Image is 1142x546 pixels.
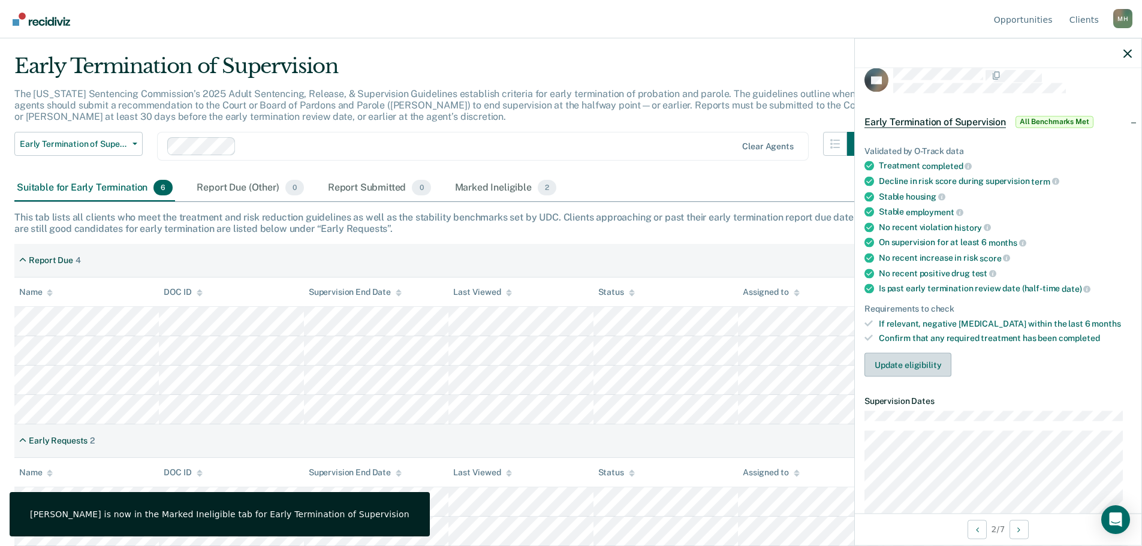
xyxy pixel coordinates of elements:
[864,116,1006,128] span: Early Termination of Supervision
[855,102,1141,141] div: Early Termination of SupervisionAll Benchmarks Met
[1113,9,1132,28] div: M H
[1092,318,1120,328] span: months
[922,161,972,171] span: completed
[538,180,556,195] span: 2
[1016,116,1093,128] span: All Benchmarks Met
[14,212,1128,234] div: This tab lists all clients who meet the treatment and risk reduction guidelines as well as the st...
[743,287,799,297] div: Assigned to
[153,180,173,195] span: 6
[864,146,1132,156] div: Validated by O-Track data
[980,253,1010,263] span: score
[879,222,1132,233] div: No recent violation
[1101,505,1130,534] div: Open Intercom Messenger
[309,467,402,478] div: Supervision End Date
[855,513,1141,545] div: 2 / 7
[412,180,430,195] span: 0
[29,436,88,446] div: Early Requests
[906,207,963,216] span: employment
[598,467,635,478] div: Status
[90,436,95,446] div: 2
[864,396,1132,406] dt: Supervision Dates
[19,287,53,297] div: Name
[285,180,304,195] span: 0
[194,175,306,201] div: Report Due (Other)
[972,269,996,278] span: test
[954,222,991,232] span: history
[1031,176,1059,186] span: term
[864,303,1132,313] div: Requirements to check
[879,176,1132,186] div: Decline in risk score during supervision
[879,268,1132,279] div: No recent positive drug
[1113,9,1132,28] button: Profile dropdown button
[453,467,511,478] div: Last Viewed
[742,141,793,152] div: Clear agents
[879,161,1132,171] div: Treatment
[164,467,202,478] div: DOC ID
[906,192,945,201] span: housing
[989,238,1026,248] span: months
[453,287,511,297] div: Last Viewed
[14,54,871,88] div: Early Termination of Supervision
[164,287,202,297] div: DOC ID
[879,237,1132,248] div: On supervision for at least 6
[879,318,1132,328] div: If relevant, negative [MEDICAL_DATA] within the last 6
[14,88,867,122] p: The [US_STATE] Sentencing Commission’s 2025 Adult Sentencing, Release, & Supervision Guidelines e...
[864,353,951,377] button: Update eligibility
[326,175,433,201] div: Report Submitted
[743,467,799,478] div: Assigned to
[19,467,53,478] div: Name
[879,207,1132,218] div: Stable
[968,520,987,539] button: Previous Opportunity
[20,139,128,149] span: Early Termination of Supervision
[1010,520,1029,539] button: Next Opportunity
[879,252,1132,263] div: No recent increase in risk
[1059,333,1100,343] span: completed
[879,283,1132,294] div: Is past early termination review date (half-time
[13,13,70,26] img: Recidiviz
[76,255,81,266] div: 4
[29,255,73,266] div: Report Due
[453,175,559,201] div: Marked Ineligible
[30,509,409,520] div: [PERSON_NAME] is now in the Marked Ineligible tab for Early Termination of Supervision
[879,333,1132,343] div: Confirm that any required treatment has been
[14,175,175,201] div: Suitable for Early Termination
[879,191,1132,202] div: Stable
[598,287,635,297] div: Status
[1062,283,1090,293] span: date)
[309,287,402,297] div: Supervision End Date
